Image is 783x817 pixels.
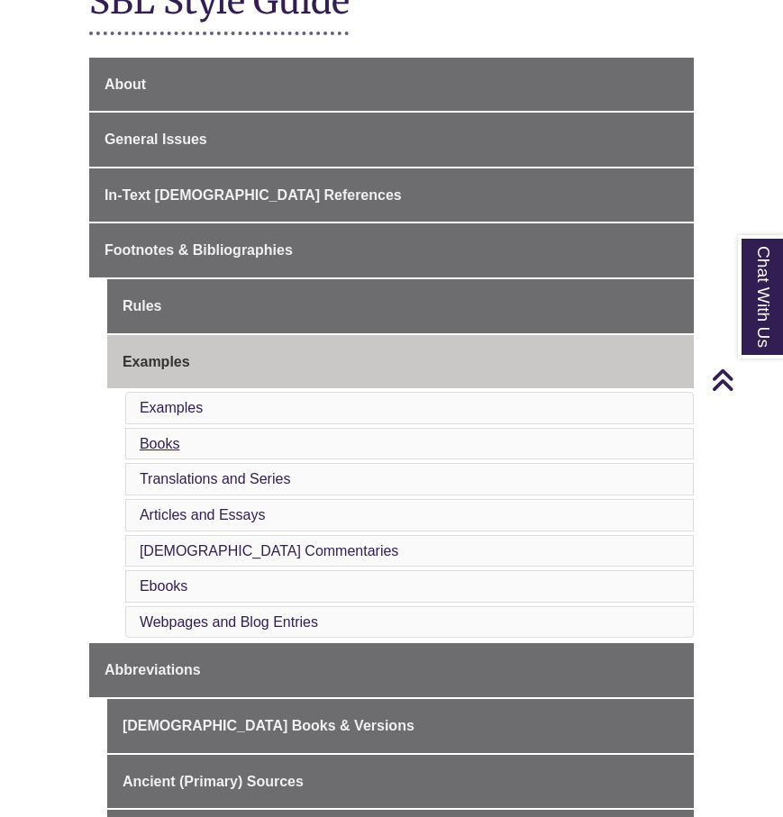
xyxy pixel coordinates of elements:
[105,662,201,677] span: Abbreviations
[89,58,694,112] a: About
[105,187,402,203] span: In-Text [DEMOGRAPHIC_DATA] References
[140,400,203,415] a: Examples
[89,643,694,697] a: Abbreviations
[140,578,187,594] a: Ebooks
[105,132,207,147] span: General Issues
[89,168,694,222] a: In-Text [DEMOGRAPHIC_DATA] References
[140,507,266,522] a: Articles and Essays
[107,335,694,389] a: Examples
[107,279,694,333] a: Rules
[105,242,293,258] span: Footnotes & Bibliographies
[140,543,398,558] a: [DEMOGRAPHIC_DATA] Commentaries
[107,755,694,809] a: Ancient (Primary) Sources
[89,223,694,277] a: Footnotes & Bibliographies
[140,471,291,486] a: Translations and Series
[711,368,778,392] a: Back to Top
[140,614,318,630] a: Webpages and Blog Entries
[105,77,146,92] span: About
[140,436,179,451] a: Books
[89,113,694,167] a: General Issues
[107,699,694,753] a: [DEMOGRAPHIC_DATA] Books & Versions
